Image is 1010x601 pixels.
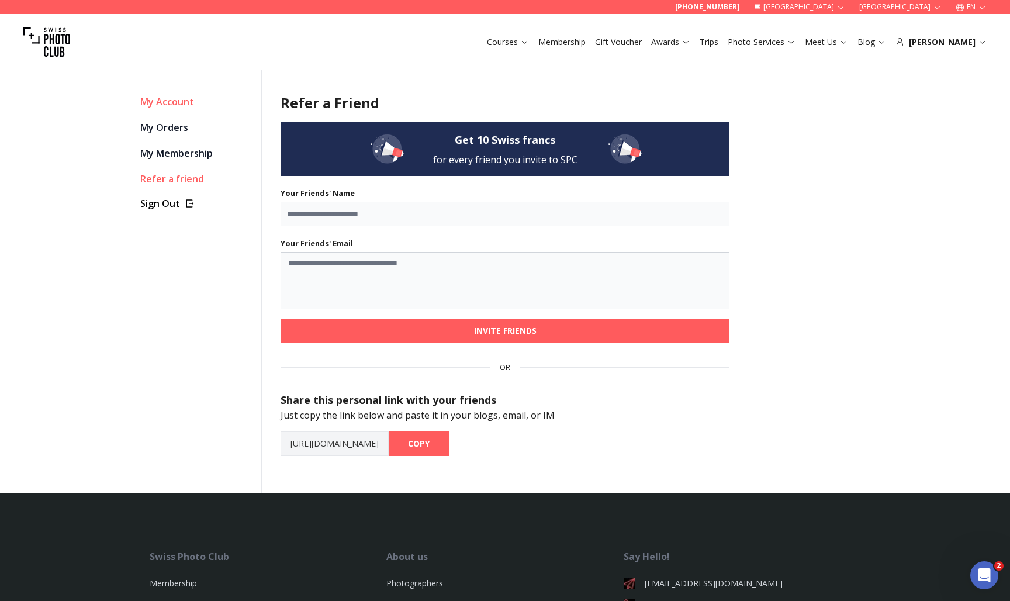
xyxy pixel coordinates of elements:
a: Trips [700,36,718,48]
a: Membership [150,578,197,589]
a: My Orders [140,119,252,136]
button: Courses [482,34,534,50]
button: INVITE FRIENDS [281,319,729,343]
h1: Refer a Friend [281,94,729,112]
p: Just copy the link below and paste it in your blogs, email, or IM [281,408,729,422]
a: Gift Voucher [595,36,642,48]
a: Blog [857,36,886,48]
h2: Share this personal link with your friends [281,392,729,408]
div: [URL][DOMAIN_NAME] [281,431,389,456]
div: Say Hello! [624,550,860,564]
div: [PERSON_NAME] [895,36,987,48]
button: COPY [389,431,449,456]
a: My Account [140,94,252,110]
textarea: Your Friends' Email [281,252,729,309]
a: [EMAIL_ADDRESS][DOMAIN_NAME] [624,578,860,589]
h2: Get 10 Swiss francs [433,132,577,148]
img: Swiss photo club [23,19,70,65]
div: Refer a friend [140,171,252,187]
a: Membership [538,36,586,48]
a: Courses [487,36,529,48]
small: Your Friends' Email [281,238,353,248]
iframe: Intercom live chat [970,561,998,589]
b: COPY [408,438,430,450]
span: 2 [994,561,1004,571]
button: Trips [695,34,723,50]
small: OR [500,362,510,373]
button: Photo Services [723,34,800,50]
button: Blog [853,34,891,50]
a: My Membership [140,145,252,161]
div: About us [386,550,623,564]
input: Your Friends' Name [281,202,729,226]
p: for every friend you invite to SPC [433,153,577,167]
button: Membership [534,34,590,50]
a: Photo Services [728,36,795,48]
img: Refer a friend [368,131,405,167]
a: Photographers [386,578,443,589]
button: Gift Voucher [590,34,646,50]
small: Your Friends' Name [281,188,355,198]
img: Refer a friend [606,131,643,167]
button: Meet Us [800,34,853,50]
div: Swiss Photo Club [150,550,386,564]
button: Sign Out [140,196,252,210]
a: [PHONE_NUMBER] [675,2,740,12]
a: Awards [651,36,690,48]
button: Awards [646,34,695,50]
b: INVITE FRIENDS [474,325,537,337]
a: Meet Us [805,36,848,48]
